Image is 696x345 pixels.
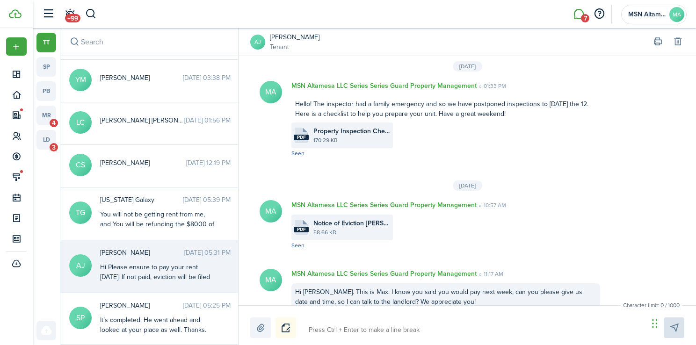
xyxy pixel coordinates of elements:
[291,81,477,91] p: MSN Altamesa LLC Series Series Guard Property Management
[453,61,482,72] div: [DATE]
[184,115,231,125] time: [DATE] 01:56 PM
[61,2,79,26] a: Notifications
[69,201,92,224] avatar-text: TG
[184,248,231,258] time: [DATE] 05:31 PM
[313,218,391,228] span: Notice of Eviction [PERSON_NAME] 5.pdf
[36,81,56,101] a: pb
[186,158,231,168] time: [DATE] 12:19 PM
[477,270,503,278] time: 11:17 AM
[100,73,183,83] span: Yohana Molina Pernia
[36,130,56,150] a: ld
[477,201,506,209] time: 10:57 AM
[100,315,217,335] div: It’s completed. He went ahead and looked at your place as well. Thanks.
[294,128,309,143] file-icon: File
[275,317,296,338] button: Notice
[313,228,391,237] file-size: 58.66 KB
[291,95,600,122] div: Hello! The inspector had a family emergency and so we have postponed inspections to [DATE] the 12...
[270,42,319,52] a: Tenant
[100,248,184,258] span: Anthony Johnson
[669,7,684,22] avatar-text: MA
[9,9,22,18] img: TenantCloud
[313,136,391,144] file-size: 170.29 KB
[60,28,238,56] input: search
[591,6,607,22] button: Open resource center
[453,180,482,191] div: [DATE]
[291,200,477,210] p: MSN Altamesa LLC Series Series Guard Property Management
[250,35,265,50] a: AJ
[291,283,600,310] div: Hi [PERSON_NAME]. This is Max. I know you said you would pay next week, can you please give us da...
[69,307,92,329] avatar-text: SP
[6,37,27,56] button: Open menu
[50,119,58,127] span: 4
[477,82,506,90] time: 01:33 PM
[100,209,217,288] div: You will not be getting rent from me, and You will be refunding the $8000 of rent that you helped...
[652,309,658,338] div: Drag
[671,36,684,49] button: Delete
[69,69,92,91] avatar-text: YM
[69,111,92,134] avatar-text: LC
[651,36,664,49] button: Print
[291,269,477,279] p: MSN Altamesa LLC Series Series Guard Property Management
[69,254,92,277] avatar-text: AJ
[260,200,282,223] avatar-text: MA
[39,5,57,23] button: Open sidebar
[100,301,183,310] span: Stephanie Perez
[100,195,183,205] span: Texas Galaxy
[50,143,58,151] span: 3
[540,244,696,345] iframe: Chat Widget
[36,57,56,77] a: sp
[260,81,282,103] avatar-text: MA
[628,11,666,18] span: MSN Altamesa LLC Series Series Guard Property Management
[291,149,304,158] span: Seen
[294,135,309,140] file-extension: pdf
[69,154,92,176] avatar-text: CS
[36,106,56,125] a: mr
[291,241,304,250] span: Seen
[260,269,282,291] avatar-text: MA
[294,220,309,235] file-icon: File
[100,115,184,125] span: Leonardo Colina Villasmil
[183,301,231,310] time: [DATE] 05:25 PM
[183,73,231,83] time: [DATE] 03:38 PM
[270,32,319,42] a: [PERSON_NAME]
[68,36,81,49] button: Search
[100,262,217,341] div: Hi Please ensure to pay your rent [DATE]. If not paid, eviction will be filed [DATE] and it will ...
[294,227,309,232] file-extension: pdf
[183,195,231,205] time: [DATE] 05:39 PM
[36,33,56,52] a: tt
[85,6,97,22] button: Search
[313,126,391,136] span: Property Inspection Checklist (1).pdf
[65,14,80,22] span: +99
[100,158,186,168] span: Charles Schmitt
